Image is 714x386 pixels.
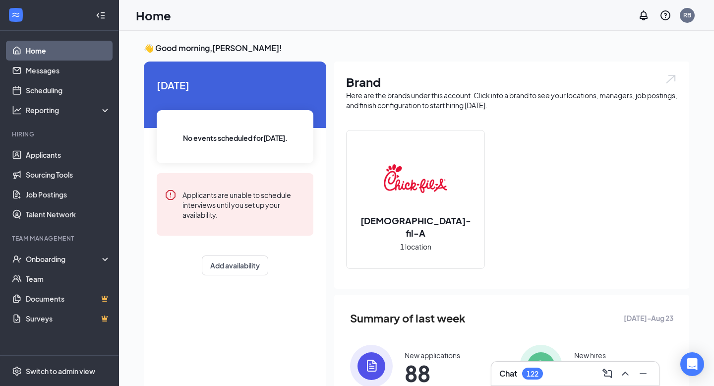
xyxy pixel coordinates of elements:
[26,366,95,376] div: Switch to admin view
[574,350,606,360] div: New hires
[400,241,431,252] span: 1 location
[26,254,102,264] div: Onboarding
[346,73,677,90] h1: Brand
[346,90,677,110] div: Here are the brands under this account. Click into a brand to see your locations, managers, job p...
[26,204,111,224] a: Talent Network
[165,189,177,201] svg: Error
[26,61,111,80] a: Messages
[405,364,460,382] span: 88
[659,9,671,21] svg: QuestionInfo
[635,366,651,382] button: Minimize
[11,10,21,20] svg: WorkstreamLogo
[347,214,484,239] h2: [DEMOGRAPHIC_DATA]-fil-A
[499,368,517,379] h3: Chat
[601,368,613,380] svg: ComposeMessage
[26,41,111,61] a: Home
[26,165,111,185] a: Sourcing Tools
[527,370,538,378] div: 122
[26,289,111,309] a: DocumentsCrown
[26,309,111,328] a: SurveysCrown
[638,9,650,21] svg: Notifications
[26,185,111,204] a: Job Postings
[619,368,631,380] svg: ChevronUp
[157,77,313,93] span: [DATE]
[680,352,704,376] div: Open Intercom Messenger
[144,43,689,54] h3: 👋 Good morning, [PERSON_NAME] !
[12,366,22,376] svg: Settings
[624,313,673,323] span: [DATE] - Aug 23
[12,254,22,264] svg: UserCheck
[26,269,111,289] a: Team
[202,256,268,275] button: Add availability
[384,147,447,210] img: Chick-fil-A
[26,105,111,115] div: Reporting
[182,189,305,220] div: Applicants are unable to schedule interviews until you set up your availability.
[617,366,633,382] button: ChevronUp
[12,234,109,243] div: Team Management
[96,10,106,20] svg: Collapse
[664,73,677,85] img: open.6027fd2a22e1237b5b06.svg
[599,366,615,382] button: ComposeMessage
[637,368,649,380] svg: Minimize
[136,7,171,24] h1: Home
[26,145,111,165] a: Applicants
[183,132,288,143] span: No events scheduled for [DATE] .
[26,80,111,100] a: Scheduling
[405,350,460,360] div: New applications
[12,130,109,138] div: Hiring
[12,105,22,115] svg: Analysis
[683,11,691,19] div: RB
[350,310,466,327] span: Summary of last week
